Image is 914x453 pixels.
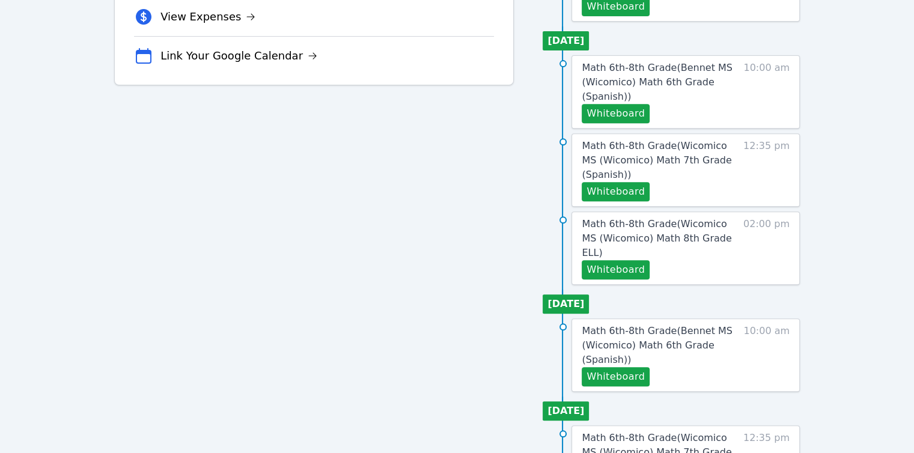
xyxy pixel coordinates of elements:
[582,324,737,367] a: Math 6th-8th Grade(Bennet MS (Wicomico) Math 6th Grade (Spanish))
[582,140,731,180] span: Math 6th-8th Grade ( Wicomico MS (Wicomico) Math 7th Grade (Spanish) )
[743,61,790,123] span: 10:00 am
[582,61,737,104] a: Math 6th-8th Grade(Bennet MS (Wicomico) Math 6th Grade (Spanish))
[543,401,589,421] li: [DATE]
[582,139,737,182] a: Math 6th-8th Grade(Wicomico MS (Wicomico) Math 7th Grade (Spanish))
[582,104,650,123] button: Whiteboard
[582,367,650,386] button: Whiteboard
[582,182,650,201] button: Whiteboard
[582,260,650,279] button: Whiteboard
[743,139,790,201] span: 12:35 pm
[160,8,255,25] a: View Expenses
[582,62,732,102] span: Math 6th-8th Grade ( Bennet MS (Wicomico) Math 6th Grade (Spanish) )
[743,324,790,386] span: 10:00 am
[582,218,731,258] span: Math 6th-8th Grade ( Wicomico MS (Wicomico) Math 8th Grade ELL )
[160,47,317,64] a: Link Your Google Calendar
[543,294,589,314] li: [DATE]
[582,217,737,260] a: Math 6th-8th Grade(Wicomico MS (Wicomico) Math 8th Grade ELL)
[582,325,732,365] span: Math 6th-8th Grade ( Bennet MS (Wicomico) Math 6th Grade (Spanish) )
[743,217,790,279] span: 02:00 pm
[543,31,589,50] li: [DATE]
